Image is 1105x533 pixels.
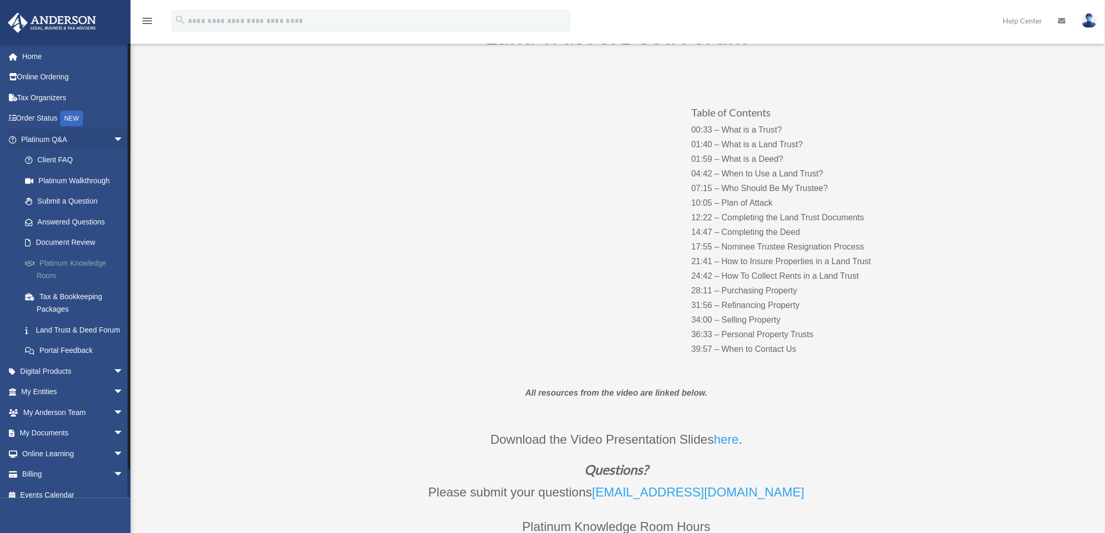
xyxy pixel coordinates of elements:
[585,461,649,477] em: Questions?
[15,191,139,212] a: Submit a Question
[7,464,139,485] a: Billingarrow_drop_down
[141,18,154,27] a: menu
[15,170,139,191] a: Platinum Walkthrough
[113,464,134,485] span: arrow_drop_down
[592,485,805,504] a: [EMAIL_ADDRESS][DOMAIN_NAME]
[691,123,898,357] p: 00:33 – What is a Trust? 01:40 – What is a Land Trust? 01:59 – What is a Deed? 04:42 – When to Us...
[525,388,708,397] em: All resources from the video are linked below.
[174,14,186,26] i: search
[113,423,134,444] span: arrow_drop_down
[7,402,139,423] a: My Anderson Teamarrow_drop_down
[113,382,134,403] span: arrow_drop_down
[7,423,139,444] a: My Documentsarrow_drop_down
[60,111,83,126] div: NEW
[7,443,139,464] a: Online Learningarrow_drop_down
[5,13,99,33] img: Anderson Advisors Platinum Portal
[141,15,154,27] i: menu
[691,107,898,123] h3: Table of Contents
[7,129,139,150] a: Platinum Q&Aarrow_drop_down
[7,87,139,108] a: Tax Organizers
[15,340,139,361] a: Portal Feedback
[113,361,134,382] span: arrow_drop_down
[113,443,134,465] span: arrow_drop_down
[15,319,134,340] a: Land Trust & Deed Forum
[7,46,139,67] a: Home
[113,129,134,150] span: arrow_drop_down
[714,432,739,452] a: here
[15,286,139,319] a: Tax & Bookkeeping Packages
[113,402,134,423] span: arrow_drop_down
[335,429,899,463] p: Download the Video Presentation Slides .
[7,484,139,505] a: Events Calendar
[335,481,899,516] p: Please submit your questions
[7,67,139,88] a: Online Ordering
[7,361,139,382] a: Digital Productsarrow_drop_down
[15,211,139,232] a: Answered Questions
[1082,13,1097,28] img: User Pic
[7,382,139,402] a: My Entitiesarrow_drop_down
[15,253,139,286] a: Platinum Knowledge Room
[15,232,139,253] a: Document Review
[15,150,139,171] a: Client FAQ
[7,108,139,129] a: Order StatusNEW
